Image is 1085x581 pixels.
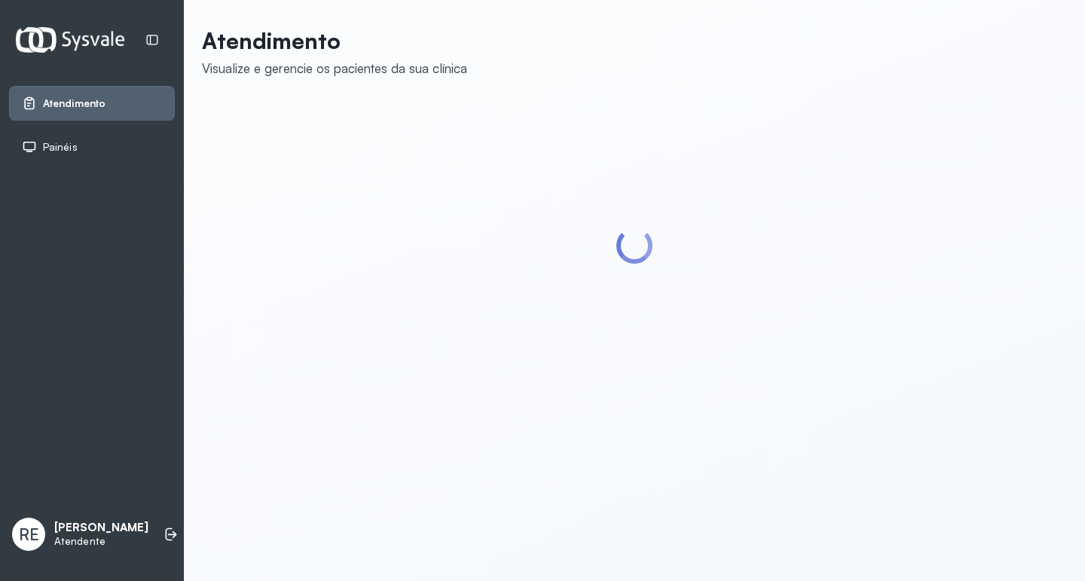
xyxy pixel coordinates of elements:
a: Atendimento [22,96,162,111]
span: Painéis [43,141,78,154]
p: Atendente [54,535,148,548]
img: Logotipo do estabelecimento [16,27,124,52]
p: [PERSON_NAME] [54,521,148,535]
p: Atendimento [202,27,467,54]
div: Visualize e gerencie os pacientes da sua clínica [202,60,467,76]
span: Atendimento [43,97,105,110]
